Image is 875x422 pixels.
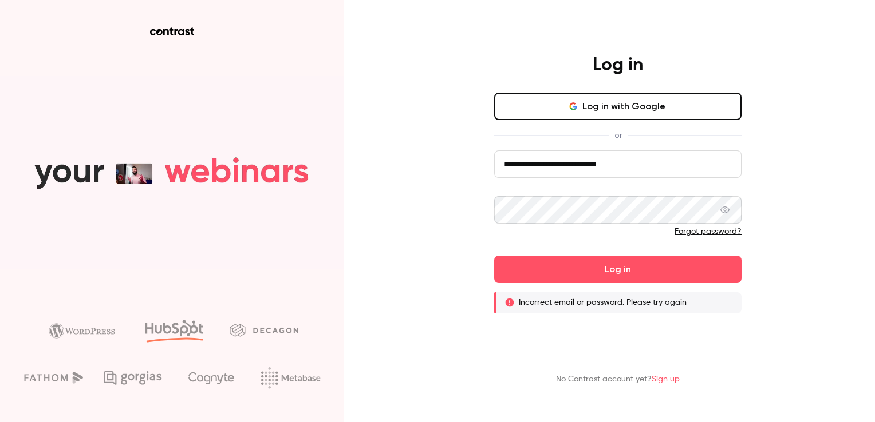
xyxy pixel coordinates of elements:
button: Log in [494,256,742,283]
p: No Contrast account yet? [556,373,680,385]
a: Sign up [652,375,680,383]
p: Incorrect email or password. Please try again [519,297,687,308]
button: Log in with Google [494,93,742,120]
h4: Log in [593,54,643,77]
span: or [609,129,628,141]
a: Forgot password? [675,228,742,236]
img: decagon [230,324,298,336]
